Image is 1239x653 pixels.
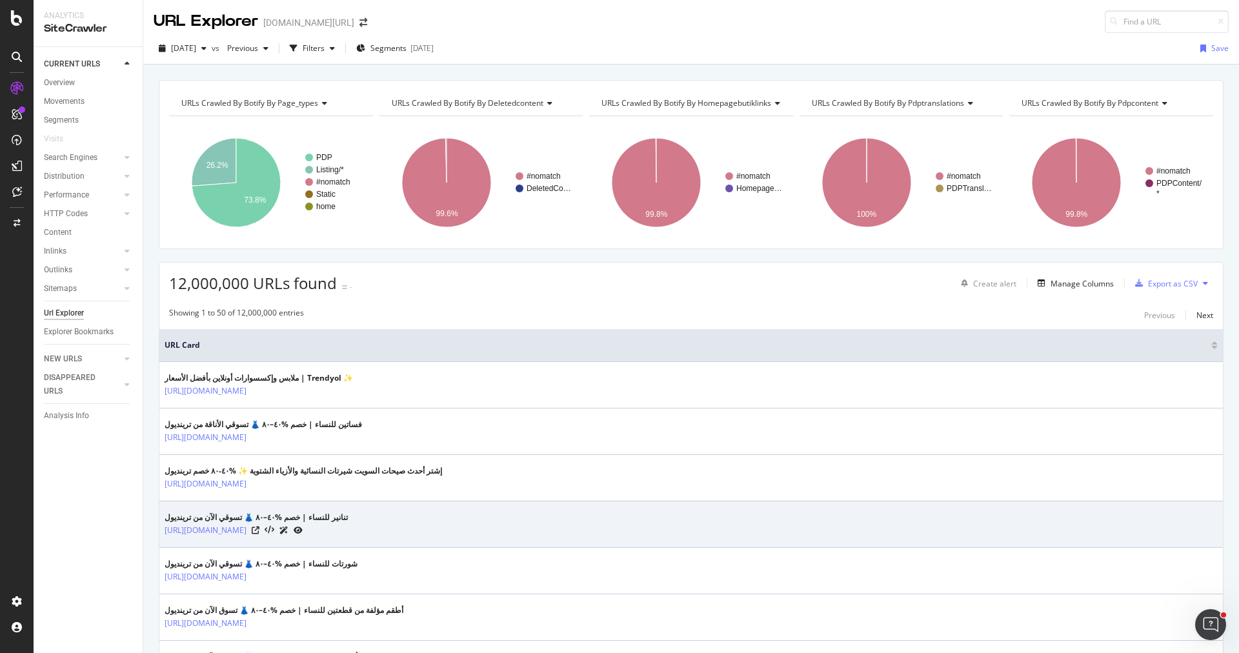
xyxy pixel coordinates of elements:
[44,226,134,239] a: Content
[303,43,325,54] div: Filters
[222,38,274,59] button: Previous
[44,114,79,127] div: Segments
[973,278,1016,289] div: Create alert
[44,325,134,339] a: Explorer Bookmarks
[342,285,347,289] img: Equal
[1130,273,1198,294] button: Export as CSV
[165,372,353,384] div: ملابس وإكسسوارات أونلاين بأفضل الأسعار | Trendyol ✨
[44,21,132,36] div: SiteCrawler
[1066,210,1088,219] text: 99.8%
[44,282,77,296] div: Sitemaps
[812,97,964,108] span: URLs Crawled By Botify By pdptranslations
[44,409,134,423] a: Analysis Info
[392,97,543,108] span: URLs Crawled By Botify By deletedcontent
[252,527,259,534] a: Visit Online Page
[316,177,350,186] text: #nomatch
[316,165,344,174] text: Listing/*
[436,209,458,218] text: 99.6%
[350,281,352,292] div: -
[316,153,332,162] text: PDP
[294,523,303,537] a: URL Inspection
[265,526,274,535] button: View HTML Source
[370,43,407,54] span: Segments
[44,188,121,202] a: Performance
[154,38,212,59] button: [DATE]
[171,43,196,54] span: 2025 Aug. 29th
[165,339,1208,351] span: URL Card
[44,132,63,146] div: Visits
[44,57,121,71] a: CURRENT URLS
[1195,38,1229,59] button: Save
[1196,307,1213,323] button: Next
[44,226,72,239] div: Content
[44,245,121,258] a: Inlinks
[316,202,336,211] text: home
[44,245,66,258] div: Inlinks
[222,43,258,54] span: Previous
[169,126,373,239] svg: A chart.
[44,371,109,398] div: DISAPPEARED URLS
[1195,609,1226,640] iframe: Intercom live chat
[527,184,571,193] text: DeletedCo…
[44,306,134,320] a: Url Explorer
[410,43,434,54] div: [DATE]
[44,306,84,320] div: Url Explorer
[244,196,266,205] text: 73.8%
[44,325,114,339] div: Explorer Bookmarks
[44,132,76,146] a: Visits
[601,97,771,108] span: URLs Crawled By Botify By homepagebutiklinks
[44,95,85,108] div: Movements
[1051,278,1114,289] div: Manage Columns
[44,409,89,423] div: Analysis Info
[1144,310,1175,321] div: Previous
[165,570,247,583] a: [URL][DOMAIN_NAME]
[1022,97,1158,108] span: URLs Crawled By Botify By pdpcontent
[1211,43,1229,54] div: Save
[169,272,337,294] span: 12,000,000 URLs found
[181,97,318,108] span: URLs Crawled By Botify By page_types
[645,210,667,219] text: 99.8%
[263,16,354,29] div: [DOMAIN_NAME][URL]
[44,151,121,165] a: Search Engines
[165,385,247,397] a: [URL][DOMAIN_NAME]
[589,126,793,239] svg: A chart.
[44,207,88,221] div: HTTP Codes
[179,93,361,114] h4: URLs Crawled By Botify By page_types
[44,57,100,71] div: CURRENT URLS
[800,126,1003,239] svg: A chart.
[44,95,134,108] a: Movements
[212,43,222,54] span: vs
[44,352,82,366] div: NEW URLS
[44,263,121,277] a: Outlinks
[165,477,247,490] a: [URL][DOMAIN_NAME]
[165,605,403,616] div: أطقم مؤلفة من قطعتين للنساء | خصم %٤٠–٨٠ 👗 تسوق الآن من ترينديول
[809,93,992,114] h4: URLs Crawled By Botify By pdptranslations
[44,371,121,398] a: DISAPPEARED URLS
[389,93,572,114] h4: URLs Crawled By Botify By deletedcontent
[1009,126,1213,239] svg: A chart.
[44,114,134,127] a: Segments
[279,523,288,537] a: AI Url Details
[165,617,247,630] a: [URL][DOMAIN_NAME]
[165,419,362,430] div: فساتين للنساء | خصم %٤٠–٨٠ 👗 تسوقي الأناقة من ترينديول
[1019,93,1202,114] h4: URLs Crawled By Botify By pdpcontent
[947,172,981,181] text: #nomatch
[44,170,121,183] a: Distribution
[44,352,121,366] a: NEW URLS
[44,10,132,21] div: Analytics
[1144,307,1175,323] button: Previous
[736,172,771,181] text: #nomatch
[1196,310,1213,321] div: Next
[44,207,121,221] a: HTTP Codes
[316,190,336,199] text: Static
[1105,10,1229,33] input: Find a URL
[165,558,358,570] div: شورتات للنساء | خصم %٤٠–٨٠ 👗 تسوقي الآن من ترينديول
[44,76,134,90] a: Overview
[165,524,247,537] a: [URL][DOMAIN_NAME]
[44,282,121,296] a: Sitemaps
[1032,276,1114,291] button: Manage Columns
